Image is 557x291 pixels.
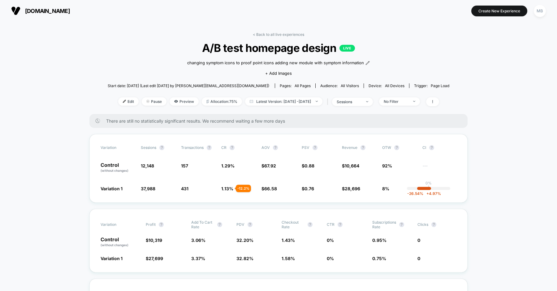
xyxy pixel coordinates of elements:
[342,186,360,191] span: $
[366,101,368,102] img: end
[101,220,135,229] span: Variation
[261,163,276,168] span: $
[101,169,128,172] span: (without changes)
[191,256,205,261] span: 3.37 %
[534,5,546,17] div: MB
[372,256,386,261] span: 0.75 %
[118,97,139,106] span: Edit
[282,238,295,243] span: 1.43 %
[326,97,332,106] span: |
[230,145,235,150] button: ?
[280,83,311,88] div: Pages:
[431,83,449,88] span: Page Load
[308,222,313,227] button: ?
[250,100,253,103] img: calendar
[337,99,361,104] div: sessions
[191,220,214,229] span: Add To Cart Rate
[106,118,455,124] span: There are still no statistically significant results. We recommend waiting a few more days
[187,60,364,66] span: changing symptom icons to proof point icons adding new module with symptom information
[417,238,420,243] span: 0
[101,237,140,247] p: Control
[141,163,154,168] span: 12,148
[422,164,456,173] span: ---
[25,8,70,14] span: [DOMAIN_NAME]
[221,145,227,150] span: CR
[345,186,360,191] span: 28,696
[407,191,423,196] span: -26.54 %
[327,256,334,261] span: 0 %
[417,256,420,261] span: 0
[149,238,162,243] span: 10,319
[181,186,188,191] span: 431
[425,181,432,185] p: 0%
[207,145,212,150] button: ?
[146,256,163,261] span: $
[422,145,456,150] span: CI
[125,41,432,54] span: A/B test homepage design
[123,100,126,103] img: edit
[221,186,233,191] span: 1.13 %
[253,32,304,37] a: < Back to all live experiences
[320,83,359,88] div: Audience:
[302,186,314,191] span: $
[236,238,253,243] span: 32.20 %
[264,186,277,191] span: 66.58
[302,163,314,168] span: $
[423,191,441,196] span: 4.97 %
[382,186,389,191] span: 8%
[385,83,404,88] span: all devices
[382,163,392,168] span: 92%
[532,5,548,17] button: MB
[428,185,429,190] p: |
[146,238,162,243] span: $
[417,222,428,227] span: Clicks
[149,256,163,261] span: 27,699
[338,222,343,227] button: ?
[261,186,277,191] span: $
[159,145,164,150] button: ?
[181,163,188,168] span: 157
[372,220,396,229] span: Subscriptions Rate
[342,145,357,150] span: Revenue
[146,222,156,227] span: Profit
[191,238,205,243] span: 3.06 %
[394,145,399,150] button: ?
[101,256,123,261] span: Variation 1
[302,145,309,150] span: PSV
[261,145,270,150] span: AOV
[217,222,222,227] button: ?
[471,6,527,16] button: Create New Experience
[108,83,269,88] span: Start date: [DATE] (Last edit [DATE] by [PERSON_NAME][EMAIL_ADDRESS][DOMAIN_NAME])
[101,243,128,247] span: (without changes)
[414,83,449,88] div: Trigger:
[245,97,322,106] span: Latest Version: [DATE] - [DATE]
[304,163,314,168] span: 0.88
[181,145,204,150] span: Transactions
[265,71,292,76] span: + Add Images
[101,162,135,173] p: Control
[304,186,314,191] span: 0.76
[141,186,155,191] span: 37,988
[248,222,253,227] button: ?
[282,220,304,229] span: Checkout Rate
[202,97,242,106] span: Allocation: 75%
[101,186,123,191] span: Variation 1
[141,145,156,150] span: Sessions
[429,145,434,150] button: ?
[313,145,317,150] button: ?
[342,163,359,168] span: $
[236,256,253,261] span: 32.82 %
[206,100,209,103] img: rebalance
[426,191,429,196] span: +
[282,256,295,261] span: 1.58 %
[327,222,335,227] span: CTR
[295,83,311,88] span: all pages
[361,145,365,150] button: ?
[236,185,251,192] div: - 12.2 %
[170,97,199,106] span: Preview
[142,97,166,106] span: Pause
[11,6,20,15] img: Visually logo
[345,163,359,168] span: 10,664
[316,101,318,102] img: end
[382,145,416,150] span: OTW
